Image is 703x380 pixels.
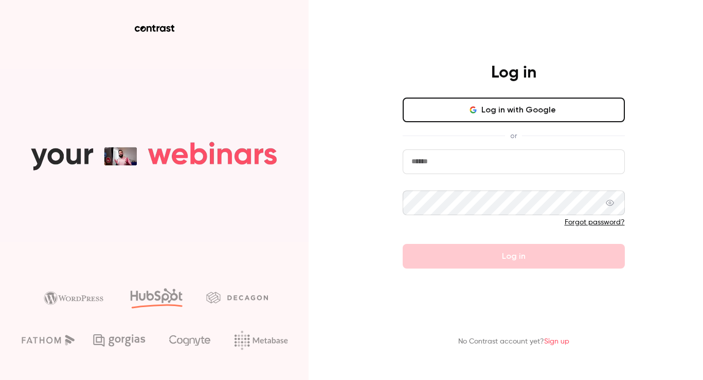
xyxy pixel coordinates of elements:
[491,63,536,83] h4: Log in
[544,338,569,345] a: Sign up
[565,219,625,226] a: Forgot password?
[458,336,569,347] p: No Contrast account yet?
[505,130,522,141] span: or
[403,98,625,122] button: Log in with Google
[206,292,268,303] img: decagon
